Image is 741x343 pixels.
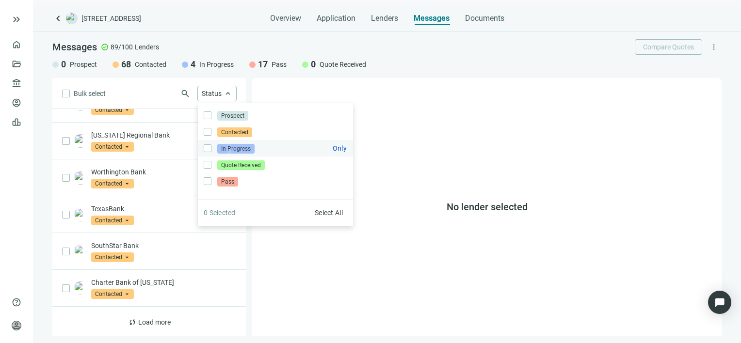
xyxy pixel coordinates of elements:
p: SouthStar Bank [91,241,237,250]
img: a1171baf-b88c-42a3-8a76-bd6092c0e794 [74,134,87,148]
span: Messages [52,41,97,53]
button: syncLoad more [120,314,179,330]
span: 68 [121,59,131,70]
span: Contacted [91,105,134,115]
span: help [12,297,21,307]
img: deal-logo [66,13,78,24]
span: account_balance [12,78,18,88]
p: Worthington Bank [91,167,237,177]
span: sync [129,318,136,326]
span: Load more [138,318,171,326]
button: Compare Quotes [635,39,702,55]
span: Application [317,14,355,23]
span: more_vert [709,43,718,51]
span: Documents [465,14,504,23]
div: Open Intercom Messenger [708,291,731,314]
span: In Progress [217,144,255,154]
span: Contacted [91,216,134,225]
span: Lenders [135,42,159,52]
span: Quote Received [217,160,265,170]
article: 0 Selected [204,207,236,218]
span: Contacted [91,179,134,188]
span: Pass [272,60,287,69]
a: keyboard_arrow_left [52,13,64,24]
span: Quote Received [320,60,366,69]
span: Status [202,90,222,97]
button: Select All [310,205,347,220]
span: Lenders [371,14,398,23]
span: Prospect [70,60,97,69]
img: bfffa8c3-f2fe-45d4-99fe-0151298fd223 [74,171,87,185]
span: Only [333,144,347,152]
span: Contacted [91,142,134,152]
img: d24cd1e2-9d0b-4013-8eb3-f4dfe329b9b0 [74,245,87,258]
span: Prospect [217,111,248,121]
span: 89/100 [111,42,133,52]
span: keyboard_arrow_up [224,89,232,98]
span: 4 [191,59,195,70]
span: 17 [258,59,268,70]
span: 0 [61,59,66,70]
p: Charter Bank of [US_STATE] [91,278,237,287]
span: Pass [217,177,238,187]
p: [US_STATE] Regional Bank [91,130,237,140]
span: [STREET_ADDRESS] [81,14,141,23]
p: TexasBank [91,204,237,214]
span: Contacted [217,127,252,137]
span: Bulk select [74,88,106,99]
button: keyboard_double_arrow_right [11,14,22,25]
span: Select All [315,209,343,217]
span: Contacted [91,289,134,299]
span: person [12,321,21,330]
span: Contacted [91,252,134,262]
span: 0 [311,59,316,70]
span: search [180,89,190,98]
button: In Progress [326,140,353,156]
img: f067e5c2-a7e8-4d82-ba5f-8d6b2aebe0be [74,281,87,295]
span: Contacted [135,60,166,69]
span: Messages [414,14,450,23]
div: No lender selected [252,78,722,336]
span: check_circle [101,43,109,51]
span: Overview [270,14,301,23]
span: In Progress [199,60,234,69]
img: d403acda-dc59-403b-beac-d99f5935faa2 [74,208,87,221]
button: more_vert [706,39,722,55]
